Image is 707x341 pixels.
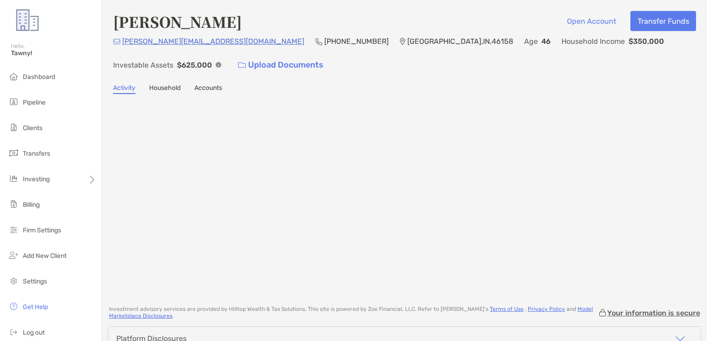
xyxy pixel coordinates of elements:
[607,309,700,317] p: Your information is secure
[23,303,48,311] span: Get Help
[23,124,42,132] span: Clients
[560,11,623,31] button: Open Account
[23,226,61,234] span: Firm Settings
[8,326,19,337] img: logout icon
[238,62,246,68] img: button icon
[194,84,222,94] a: Accounts
[216,62,221,68] img: Info Icon
[407,36,513,47] p: [GEOGRAPHIC_DATA] , IN , 46158
[23,73,55,81] span: Dashboard
[541,36,551,47] p: 46
[561,36,625,47] p: Household Income
[232,55,329,75] a: Upload Documents
[122,36,304,47] p: [PERSON_NAME][EMAIL_ADDRESS][DOMAIN_NAME]
[324,36,389,47] p: [PHONE_NUMBER]
[113,84,135,94] a: Activity
[8,224,19,235] img: firm-settings icon
[400,38,405,45] img: Location Icon
[8,250,19,261] img: add_new_client icon
[8,122,19,133] img: clients icon
[629,36,664,47] p: $350,000
[8,173,19,184] img: investing icon
[8,301,19,312] img: get-help icon
[149,84,181,94] a: Household
[528,306,565,312] a: Privacy Policy
[23,99,46,106] span: Pipeline
[113,39,120,44] img: Email Icon
[8,275,19,286] img: settings icon
[630,11,696,31] button: Transfer Funds
[11,49,96,57] span: Tawny!
[113,11,242,32] h4: [PERSON_NAME]
[23,252,67,260] span: Add New Client
[177,59,212,71] p: $625,000
[490,306,524,312] a: Terms of Use
[8,199,19,210] img: billing icon
[23,329,45,336] span: Log out
[109,306,593,319] a: Model Marketplace Disclosures
[8,96,19,107] img: pipeline icon
[113,59,173,71] p: Investable Assets
[8,71,19,82] img: dashboard icon
[23,175,50,183] span: Investing
[524,36,538,47] p: Age
[23,201,40,209] span: Billing
[109,306,598,320] p: Investment advisory services are provided by Hilltop Wealth & Tax Solutions . This site is powere...
[315,38,322,45] img: Phone Icon
[11,4,44,37] img: Zoe Logo
[23,150,50,157] span: Transfers
[8,147,19,158] img: transfers icon
[23,278,47,285] span: Settings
